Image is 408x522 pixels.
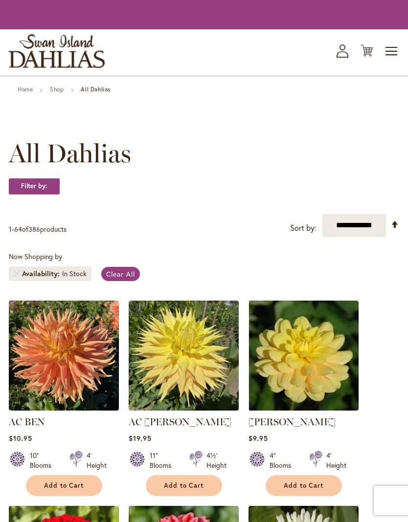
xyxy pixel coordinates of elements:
[150,451,178,470] div: 11" Blooms
[14,224,22,234] span: 64
[9,178,60,195] strong: Filter by:
[9,224,12,234] span: 1
[106,269,135,279] span: Clear All
[290,219,317,237] label: Sort by:
[81,86,111,93] strong: All Dahlias
[62,269,87,279] div: In Stock
[26,475,102,496] button: Add to Cart
[28,224,40,234] span: 386
[266,475,342,496] button: Add to Cart
[9,139,131,168] span: All Dahlias
[22,269,62,279] span: Availability
[249,434,268,443] span: $9.95
[164,481,204,490] span: Add to Cart
[146,475,222,496] button: Add to Cart
[9,34,105,68] a: store logo
[284,481,324,490] span: Add to Cart
[9,252,62,261] span: Now Shopping by
[9,221,67,237] p: - of products
[249,403,359,413] a: AHOY MATEY
[206,451,227,470] div: 4½' Height
[270,451,297,470] div: 4" Blooms
[14,271,20,277] a: Remove Availability In Stock
[9,301,119,411] img: AC BEN
[30,451,58,470] div: 10" Blooms
[129,301,239,411] img: AC Jeri
[129,434,152,443] span: $19.95
[9,403,119,413] a: AC BEN
[18,86,33,93] a: Home
[249,416,336,428] a: [PERSON_NAME]
[9,434,32,443] span: $10.95
[326,451,346,470] div: 4' Height
[50,86,64,93] a: Shop
[129,416,231,428] a: AC [PERSON_NAME]
[9,416,45,428] a: AC BEN
[87,451,107,470] div: 4' Height
[7,487,35,515] iframe: Launch Accessibility Center
[129,403,239,413] a: AC Jeri
[249,301,359,411] img: AHOY MATEY
[101,267,140,281] a: Clear All
[44,481,84,490] span: Add to Cart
